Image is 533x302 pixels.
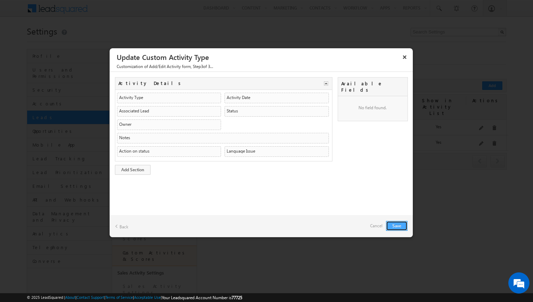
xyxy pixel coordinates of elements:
a: Contact Support [76,295,104,300]
em: Start Chat [96,217,128,227]
div: Activity Date [227,95,250,100]
span: Available Fields [341,80,383,93]
span: © 2025 LeadSquared | | | | | [27,294,242,301]
span: Your Leadsquared Account Number is [162,295,242,300]
div: Action on status [119,149,149,153]
a: About [65,295,75,300]
span: 3 [201,64,203,69]
a: Acceptable Use [134,295,161,300]
div: Language Issue [227,149,255,153]
div: Minimize live chat window [116,4,133,20]
textarea: Type your message and hit 'Enter' [9,65,129,211]
div: Status [227,109,238,113]
img: d_60004797649_company_0_60004797649 [12,37,30,46]
a: Terms of Service [105,295,133,300]
div: Activity Type [119,95,143,100]
a: Cancel [370,221,382,231]
button: × [399,51,410,63]
div: No field found. [342,100,404,116]
div: Chat with us now [37,37,118,46]
span: Activity Details [118,80,183,86]
a: Back [115,221,128,232]
div: Associated Lead [119,109,149,113]
a: Add Section [115,165,151,175]
h3: Update Custom Activity Type [117,51,410,63]
div: Owner [119,122,131,127]
span: Customization of Add/Edit Activity form [117,64,191,69]
span: 77725 [232,295,242,300]
div: Notes [119,136,130,140]
span: , Step of 3... [117,64,213,69]
button: Save [386,221,408,231]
